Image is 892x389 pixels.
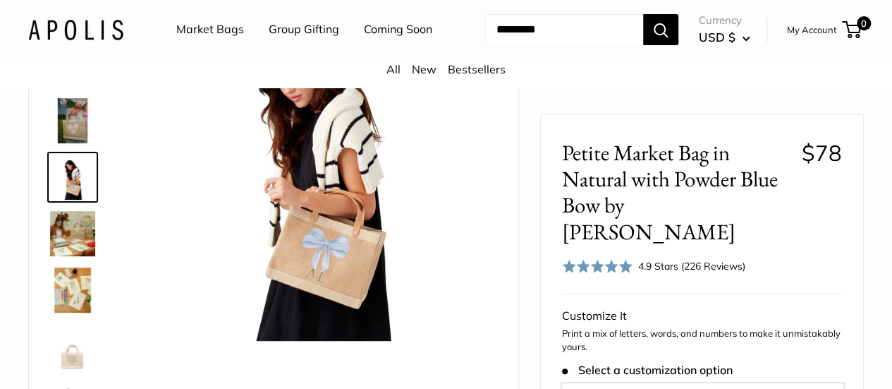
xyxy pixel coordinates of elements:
span: 0 [857,16,871,30]
div: 4.9 Stars (226 Reviews) [562,256,745,277]
a: All [386,62,401,76]
span: USD $ [699,30,735,44]
a: Petite Market Bag in Natural with Powder Blue Bow by Amy Logsdon [47,321,98,372]
span: Currency [699,11,750,30]
p: Print a mix of letters, words, and numbers to make it unmistakably yours. [562,327,842,354]
input: Search... [485,14,643,45]
span: Petite Market Bag in Natural with Powder Blue Bow by [PERSON_NAME] [562,140,791,245]
a: Petite Market Bag in Natural with Powder Blue Bow by Amy Logsdon [47,265,98,316]
a: New [412,62,436,76]
div: Customize It [562,306,842,327]
img: Petite Market Bag in Natural with Powder Blue Bow by Amy Logsdon [50,324,95,369]
a: Petite Market Bag in Natural with Powder Blue Bow by Amy Logsdon [47,208,98,259]
button: USD $ [699,26,750,49]
img: Petite Market Bag in Natural with Powder Blue Bow by Amy Logsdon [50,155,95,200]
a: Petite Market Bag in Natural with Powder Blue Bow by Amy Logsdon [47,152,98,203]
img: Petite Market Bag in Natural with Powder Blue Bow by Amy Logsdon [50,98,95,143]
span: Select a customization option [562,364,732,377]
img: Petite Market Bag in Natural with Powder Blue Bow by Amy Logsdon [50,268,95,313]
span: $78 [802,139,842,167]
img: Petite Market Bag in Natural with Powder Blue Bow by Amy Logsdon [50,211,95,256]
a: Coming Soon [364,19,432,40]
img: Apolis [28,19,123,40]
a: Group Gifting [269,19,339,40]
a: Petite Market Bag in Natural with Powder Blue Bow by Amy Logsdon [47,95,98,146]
a: Bestsellers [448,62,506,76]
button: Search [643,14,678,45]
a: Market Bags [176,19,244,40]
a: My Account [787,21,837,38]
div: 4.9 Stars (226 Reviews) [638,258,745,274]
a: 0 [843,21,861,38]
